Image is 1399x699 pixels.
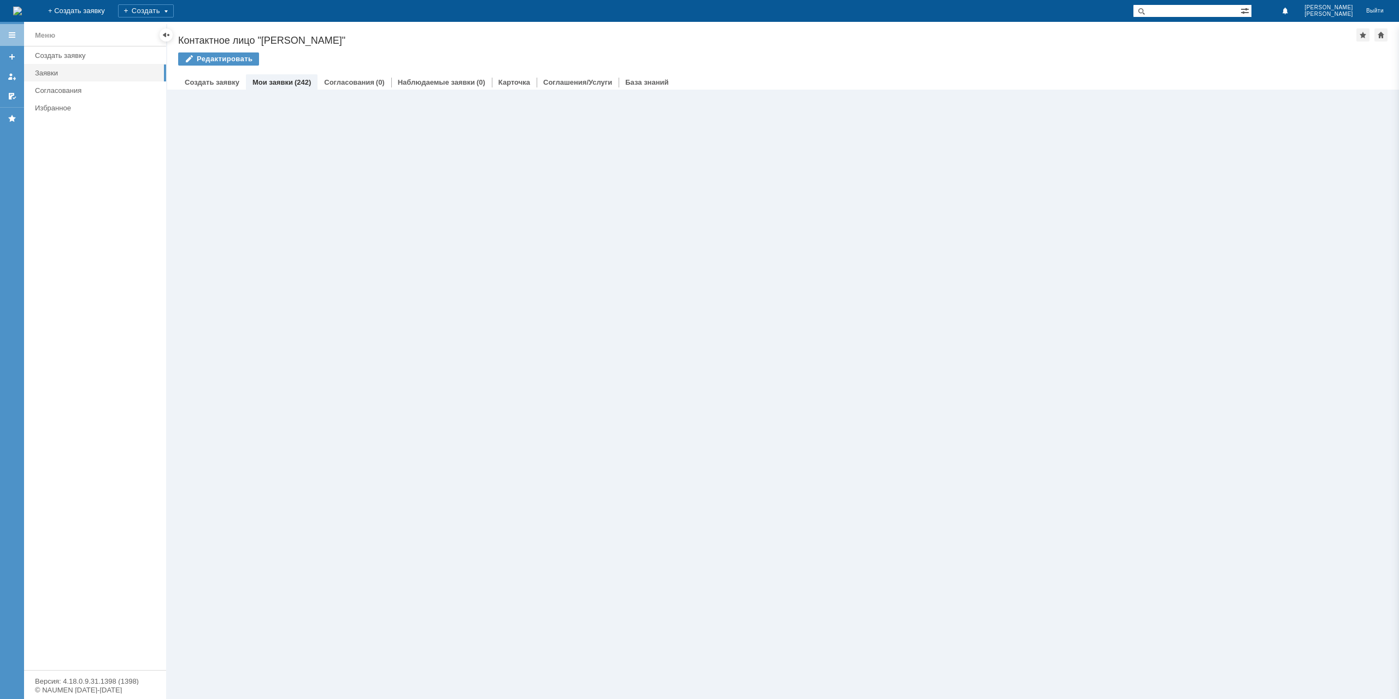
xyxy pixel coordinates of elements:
[178,35,1356,46] div: Контактное лицо "[PERSON_NAME]"
[35,51,160,60] div: Создать заявку
[1241,5,1251,15] span: Расширенный поиск
[3,48,21,66] a: Создать заявку
[160,28,173,42] div: Скрыть меню
[31,82,164,99] a: Согласования
[376,78,385,86] div: (0)
[252,78,293,86] a: Мои заявки
[625,78,668,86] a: База знаний
[35,86,160,95] div: Согласования
[13,7,22,15] a: Перейти на домашнюю страницу
[543,78,612,86] a: Соглашения/Услуги
[477,78,485,86] div: (0)
[31,64,164,81] a: Заявки
[13,7,22,15] img: logo
[35,104,148,112] div: Избранное
[35,69,160,77] div: Заявки
[1304,4,1353,11] span: [PERSON_NAME]
[1374,28,1388,42] div: Сделать домашней страницей
[185,78,239,86] a: Создать заявку
[118,4,174,17] div: Создать
[1304,11,1353,17] span: [PERSON_NAME]
[295,78,311,86] div: (242)
[35,678,155,685] div: Версия: 4.18.0.9.31.1398 (1398)
[3,87,21,105] a: Мои согласования
[324,78,374,86] a: Согласования
[398,78,475,86] a: Наблюдаемые заявки
[3,68,21,85] a: Мои заявки
[35,29,55,42] div: Меню
[1356,28,1369,42] div: Добавить в избранное
[35,686,155,694] div: © NAUMEN [DATE]-[DATE]
[31,47,164,64] a: Создать заявку
[498,78,530,86] a: Карточка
